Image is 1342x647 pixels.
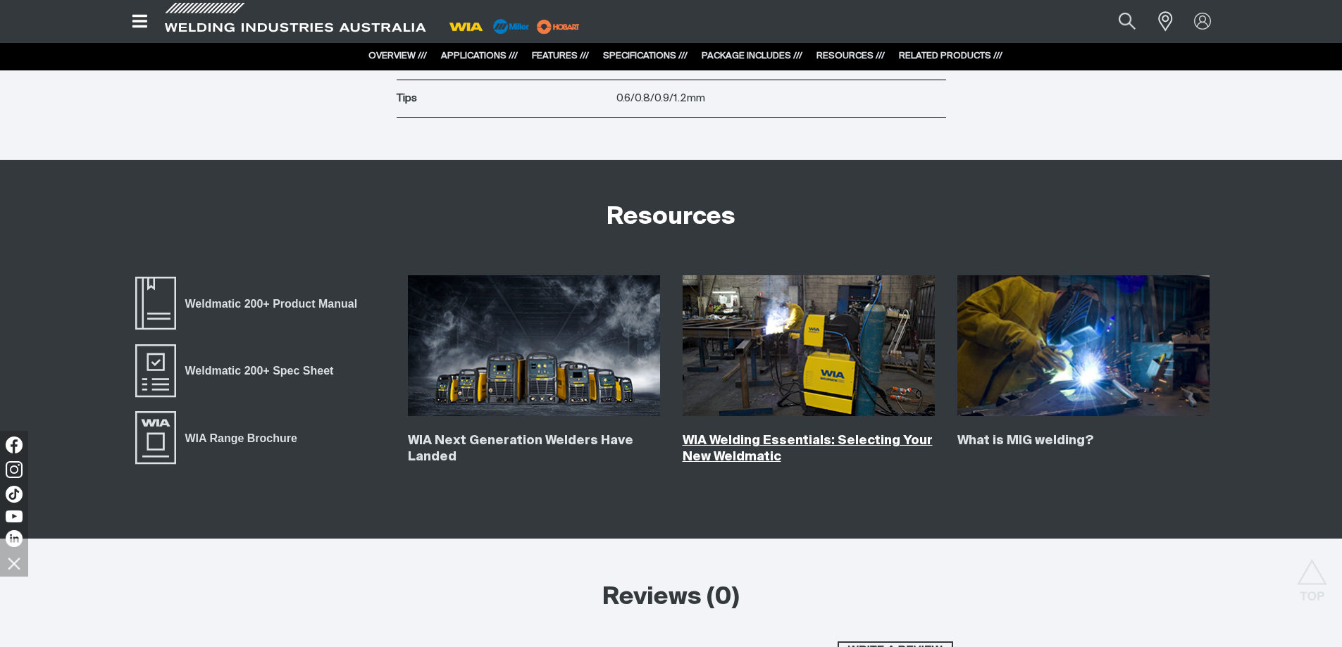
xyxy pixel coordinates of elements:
img: WIA Next Generation Welders Have Landed [408,275,660,416]
a: PACKAGE INCLUDES /// [702,51,802,61]
a: miller [533,21,584,32]
span: Weldmatic 200+ Product Manual [176,295,366,313]
a: WIA Range Brochure [133,410,306,466]
a: RESOURCES /// [816,51,885,61]
h2: Resources [607,202,735,233]
a: RELATED PRODUCTS /// [899,51,1002,61]
img: TikTok [6,486,23,503]
a: SPECIFICATIONS /// [603,51,688,61]
img: WIA Welding Essentials: Selecting Your New Weldmatic [683,275,935,416]
input: Product name or item number... [1085,6,1150,37]
img: YouTube [6,510,23,522]
a: APPLICATIONS /// [441,51,518,61]
a: Weldmatic 200+ Product Manual [133,275,366,332]
button: Search products [1103,6,1151,37]
a: WIA Welding Essentials: Selecting Your New Weldmatic [683,434,933,463]
span: Weldmatic 200+ Spec Sheet [176,362,343,380]
img: Facebook [6,436,23,453]
img: What is MIG welding? [957,275,1210,416]
img: LinkedIn [6,530,23,547]
h2: Reviews (0) [390,582,953,613]
p: 0.6/0.8/0.9/1.2mm [616,91,946,107]
img: miller [533,16,584,37]
span: WIA Range Brochure [176,429,306,447]
a: Weldmatic 200+ Spec Sheet [133,343,343,399]
p: Tips [397,91,609,107]
a: OVERVIEW /// [368,51,427,61]
a: What is MIG welding? [957,434,1094,447]
a: FEATURES /// [532,51,589,61]
img: Instagram [6,461,23,478]
button: Scroll to top [1296,559,1328,591]
img: hide socials [2,551,26,575]
a: WIA Next Generation Welders Have Landed [408,434,633,463]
